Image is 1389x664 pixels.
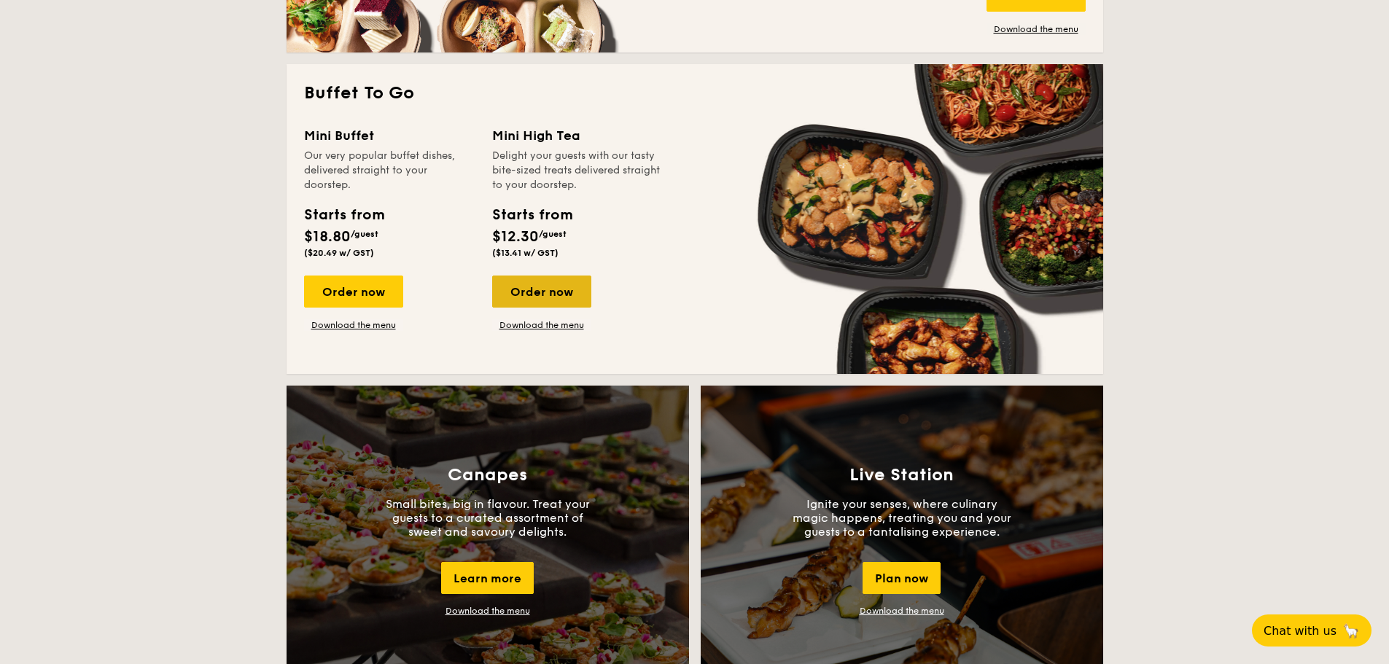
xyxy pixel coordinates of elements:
a: Download the menu [304,319,403,331]
div: Plan now [863,562,941,594]
div: Starts from [304,204,384,226]
h3: Live Station [849,465,954,485]
div: Order now [492,276,591,308]
span: ($13.41 w/ GST) [492,248,559,258]
h3: Canapes [448,465,527,485]
p: Ignite your senses, where culinary magic happens, treating you and your guests to a tantalising e... [793,497,1011,539]
span: Chat with us [1264,624,1337,638]
div: Mini High Tea [492,125,663,146]
div: Delight your guests with our tasty bite-sized treats delivered straight to your doorstep. [492,149,663,192]
a: Download the menu [492,319,591,331]
span: /guest [351,229,378,239]
a: Download the menu [446,606,530,616]
a: Download the menu [987,23,1086,35]
span: 🦙 [1342,622,1360,639]
span: $12.30 [492,228,539,246]
div: Mini Buffet [304,125,475,146]
span: ($20.49 w/ GST) [304,248,374,258]
h2: Buffet To Go [304,82,1086,105]
button: Chat with us🦙 [1252,614,1372,647]
div: Learn more [441,562,534,594]
div: Starts from [492,204,572,226]
div: Order now [304,276,403,308]
p: Small bites, big in flavour. Treat your guests to a curated assortment of sweet and savoury delig... [378,497,597,539]
div: Our very popular buffet dishes, delivered straight to your doorstep. [304,149,475,192]
span: $18.80 [304,228,351,246]
span: /guest [539,229,567,239]
a: Download the menu [860,606,944,616]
